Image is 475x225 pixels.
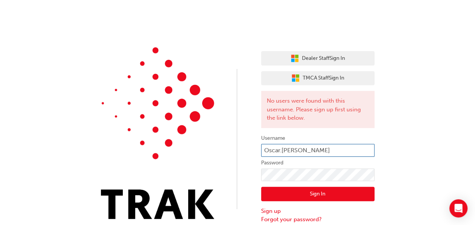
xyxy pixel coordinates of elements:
[261,91,374,128] div: No users were found with this username. Please sign up first using the link below.
[101,47,214,219] img: Trak
[261,207,374,216] a: Sign up
[261,187,374,201] button: Sign In
[261,144,374,157] input: Username
[261,158,374,167] label: Password
[302,54,345,63] span: Dealer Staff Sign In
[261,134,374,143] label: Username
[449,199,467,217] div: Open Intercom Messenger
[261,71,374,86] button: TMCA StaffSign In
[261,215,374,224] a: Forgot your password?
[303,74,344,83] span: TMCA Staff Sign In
[261,51,374,66] button: Dealer StaffSign In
